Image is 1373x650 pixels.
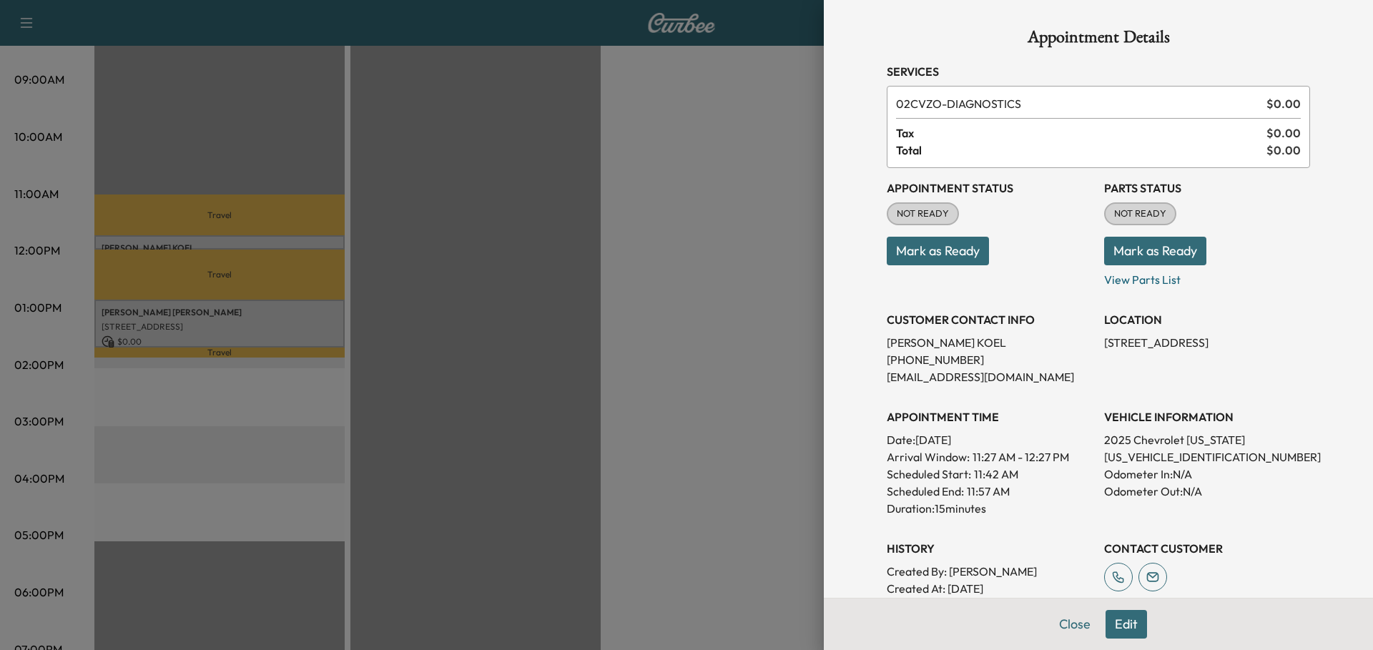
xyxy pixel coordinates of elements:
span: Total [896,142,1266,159]
p: Duration: 15 minutes [887,500,1093,517]
button: Close [1050,610,1100,639]
p: Created At : [DATE] [887,580,1093,597]
p: Scheduled End: [887,483,964,500]
p: Arrival Window: [887,448,1093,466]
h3: Parts Status [1104,179,1310,197]
h1: Appointment Details [887,29,1310,51]
p: Created By : [PERSON_NAME] [887,563,1093,580]
p: [US_VEHICLE_IDENTIFICATION_NUMBER] [1104,448,1310,466]
h3: CUSTOMER CONTACT INFO [887,311,1093,328]
h3: CONTACT CUSTOMER [1104,540,1310,557]
p: Scheduled Start: [887,466,971,483]
button: Mark as Ready [1104,237,1206,265]
p: [PERSON_NAME] KOEL [887,334,1093,351]
p: 11:57 AM [967,483,1010,500]
p: [STREET_ADDRESS] [1104,334,1310,351]
p: View Parts List [1104,265,1310,288]
h3: Services [887,63,1310,80]
button: Mark as Ready [887,237,989,265]
p: Odometer In: N/A [1104,466,1310,483]
span: Tax [896,124,1266,142]
span: NOT READY [888,207,958,221]
span: $ 0.00 [1266,95,1301,112]
h3: APPOINTMENT TIME [887,408,1093,425]
span: $ 0.00 [1266,124,1301,142]
h3: History [887,540,1093,557]
span: 11:27 AM - 12:27 PM [973,448,1069,466]
p: Date: [DATE] [887,431,1093,448]
p: [PHONE_NUMBER] [887,351,1093,368]
p: 2025 Chevrolet [US_STATE] [1104,431,1310,448]
h3: LOCATION [1104,311,1310,328]
h3: Appointment Status [887,179,1093,197]
h3: VEHICLE INFORMATION [1104,408,1310,425]
p: 11:42 AM [974,466,1018,483]
span: DIAGNOSTICS [896,95,1261,112]
span: NOT READY [1106,207,1175,221]
button: Edit [1106,610,1147,639]
p: Odometer Out: N/A [1104,483,1310,500]
p: [EMAIL_ADDRESS][DOMAIN_NAME] [887,368,1093,385]
span: $ 0.00 [1266,142,1301,159]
